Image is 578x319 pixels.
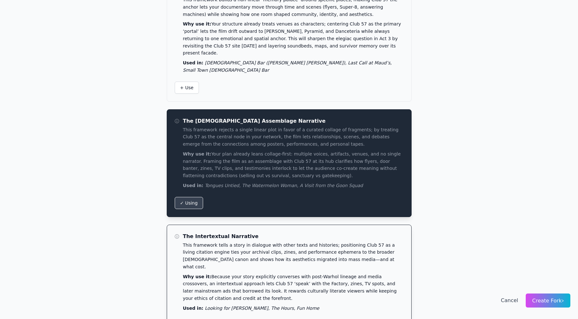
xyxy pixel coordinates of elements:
p: This framework tells a story in dialogue with other texts and histories; positioning Club 57 as a... [183,242,404,271]
h3: The [DEMOGRAPHIC_DATA] Assemblage Narrative [183,117,404,125]
i: Tongues Untied, The Watermelon Woman, A Visit from the Goon Squad [205,183,363,188]
span: Create Fork [532,298,564,304]
p: This framework rejects a single linear plot in favor of a curated collage of fragments; by treati... [183,126,404,148]
button: + Use [175,82,199,94]
strong: Why use it: [183,151,211,156]
strong: Why use it: [183,274,211,279]
strong: Used in: [183,183,203,188]
button: Create Fork› [526,294,570,308]
h3: The Intertextual Narrative [183,233,404,240]
strong: Used in: [183,60,203,65]
span: ⓘ [175,117,179,124]
p: Your structure already treats venues as characters; centering Club 57 as the primary ‘portal’ let... [183,20,404,57]
button: Cancel [501,297,518,304]
p: Your plan already leans collage-first: multiple voices, artifacts, venues, and no single narrator... [183,150,404,179]
span: ⓘ [175,233,179,239]
button: ✓ Using [175,197,203,209]
span: › [562,297,564,304]
p: Because your story explicitly converses with post‑Warhol lineage and media crossovers, an interte... [183,273,404,302]
strong: Used in: [183,306,203,311]
i: Looking for [PERSON_NAME], The Hours, Fun Home [205,306,319,311]
span: + Use [180,84,194,91]
span: ✓ Using [180,200,198,206]
strong: Why use it: [183,21,211,26]
i: [DEMOGRAPHIC_DATA] Bar ([PERSON_NAME] [PERSON_NAME]), Last Call at Maud’s, Small Town [DEMOGRAPHI... [183,60,392,73]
